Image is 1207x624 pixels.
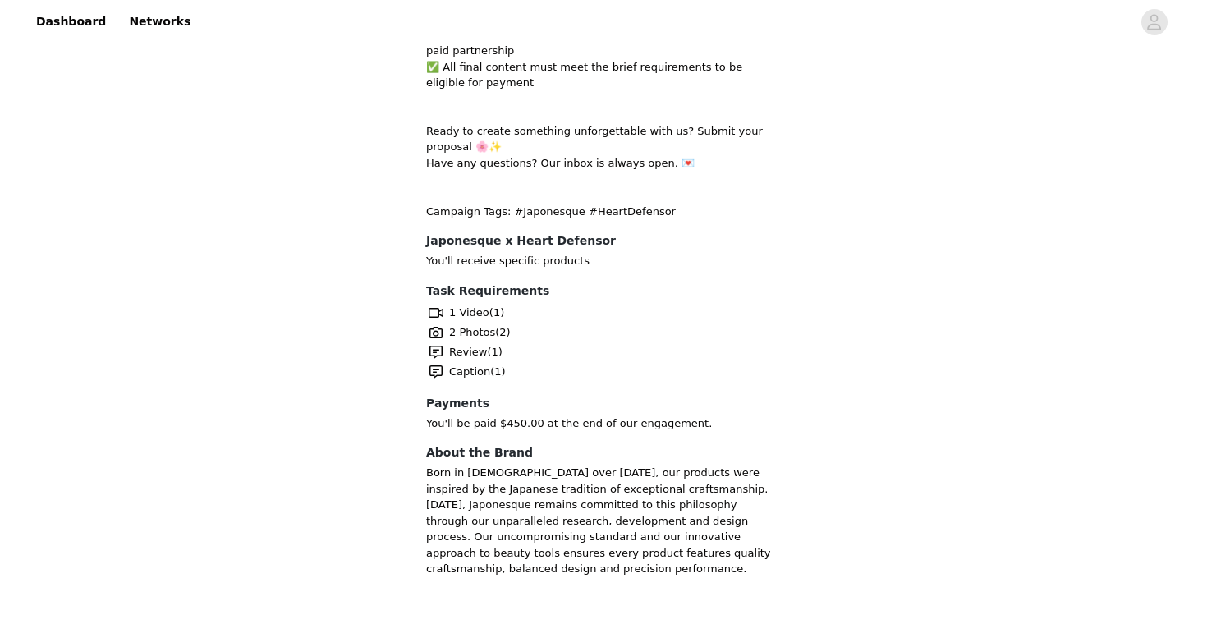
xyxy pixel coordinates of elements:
div: avatar [1146,9,1162,35]
h4: About the Brand [426,444,781,461]
span: (2) [495,324,510,341]
span: Review [449,344,487,360]
span: Caption [449,364,490,380]
p: Ready to create something unforgettable with us? Submit your proposal 🌸✨ Have any questions? Our ... [426,123,781,172]
span: (1) [490,364,505,380]
h4: Japonesque x Heart Defensor [426,232,781,250]
h4: Payments [426,395,781,412]
span: (1) [489,305,504,321]
p: You'll receive specific products [426,253,781,269]
a: Dashboard [26,3,116,40]
span: 1 Video [449,305,489,321]
a: Networks [119,3,200,40]
h4: Task Requirements [426,282,781,300]
p: Campaign Tags: #Japonesque #HeartDefensor [426,204,781,220]
p: Born in [DEMOGRAPHIC_DATA] over [DATE], our products were inspired by the Japanese tradition of e... [426,465,781,577]
p: You'll be paid $450.00 at the end of our engagement. [426,415,781,432]
span: (1) [487,344,502,360]
span: 2 Photos [449,324,495,341]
